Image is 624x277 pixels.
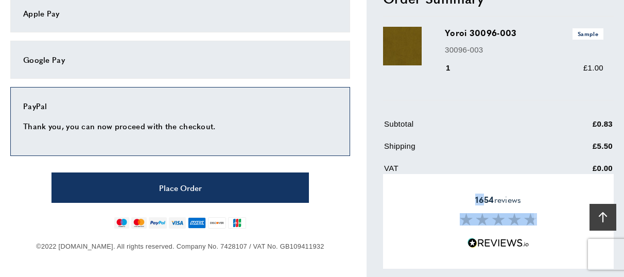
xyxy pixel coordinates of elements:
[384,118,541,138] td: Subtotal
[475,195,521,205] span: reviews
[383,27,422,65] img: Yoroi 30096-003
[23,54,337,66] div: Google Pay
[542,118,613,138] td: £0.83
[445,44,603,56] p: 30096-003
[460,213,537,226] img: Reviews section
[208,217,226,229] img: discover
[36,243,324,250] span: ©2022 [DOMAIN_NAME]. All rights reserved. Company No. 7428107 / VAT No. GB109411932
[23,7,337,20] div: Apple Pay
[149,217,167,229] img: paypal
[542,140,613,160] td: £5.50
[384,162,541,182] td: VAT
[467,238,529,248] img: Reviews.io 5 stars
[384,140,541,160] td: Shipping
[131,217,146,229] img: mastercard
[51,172,309,203] button: Place Order
[114,217,129,229] img: maestro
[188,217,206,229] img: american-express
[445,27,603,39] h3: Yoroi 30096-003
[228,217,246,229] img: jcb
[583,63,603,72] span: £1.00
[542,162,613,182] td: £0.00
[573,28,603,39] span: Sample
[23,120,337,132] p: Thank you, you can now proceed with the checkout.
[23,100,337,112] div: PayPal
[475,194,494,205] strong: 1654
[169,217,186,229] img: visa
[445,62,465,74] div: 1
